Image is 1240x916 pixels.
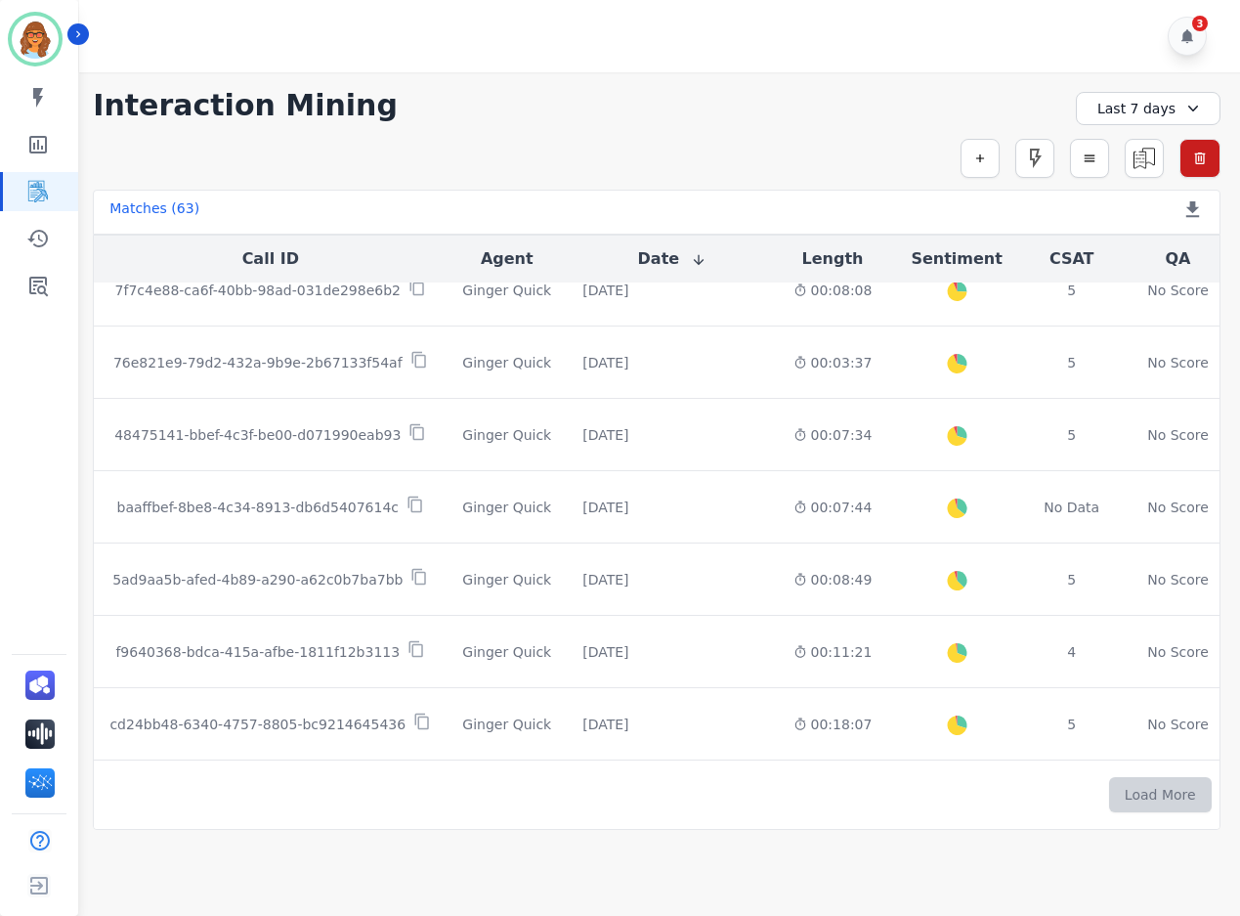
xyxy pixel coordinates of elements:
div: 3 [1192,16,1208,31]
div: 00:07:44 [793,498,873,517]
div: 00:07:34 [793,425,873,445]
div: [DATE] [582,570,628,589]
button: CSAT [1049,247,1094,271]
img: Bordered avatar [12,16,59,63]
div: [DATE] [582,642,628,662]
p: cd24bb48-6340-4757-8805-bc9214645436 [109,715,406,734]
div: No Score [1147,353,1209,372]
div: Ginger Quick [462,281,551,300]
button: Date [638,247,707,271]
div: 5 [1042,570,1102,589]
div: 5 [1042,425,1102,445]
div: Ginger Quick [462,425,551,445]
div: No Score [1147,425,1209,445]
p: baaffbef-8be8-4c34-8913-db6d5407614c [117,498,400,517]
button: QA [1166,247,1191,271]
h1: Interaction Mining [93,88,398,123]
div: [DATE] [582,498,628,517]
div: Matches ( 63 ) [109,198,199,226]
div: 00:03:37 [793,353,873,372]
button: Agent [481,247,534,271]
div: 5 [1042,715,1102,734]
div: 00:18:07 [793,715,873,734]
div: [DATE] [582,425,628,445]
div: No Score [1147,281,1209,300]
button: Sentiment [911,247,1002,271]
div: Last 7 days [1076,92,1220,125]
div: [DATE] [582,281,628,300]
div: Ginger Quick [462,642,551,662]
div: 00:11:21 [793,642,873,662]
div: No Score [1147,498,1209,517]
p: 48475141-bbef-4c3f-be00-d071990eab93 [114,425,401,445]
div: Ginger Quick [462,570,551,589]
div: 5 [1042,281,1102,300]
p: f9640368-bdca-415a-afbe-1811f12b3113 [115,642,400,662]
div: Ginger Quick [462,498,551,517]
div: No Data [1042,498,1102,517]
p: 7f7c4e88-ca6f-40bb-98ad-031de298e6b2 [115,281,401,300]
div: Ginger Quick [462,353,551,372]
div: [DATE] [582,353,628,372]
button: Load More [1109,777,1212,812]
div: 00:08:08 [793,281,873,300]
div: 5 [1042,353,1102,372]
p: 5ad9aa5b-afed-4b89-a290-a62c0b7ba7bb [112,570,403,589]
button: Call ID [242,247,299,271]
div: No Score [1147,642,1209,662]
div: No Score [1147,570,1209,589]
button: Length [802,247,864,271]
div: 4 [1042,642,1102,662]
div: [DATE] [582,715,628,734]
div: Ginger Quick [462,715,551,734]
div: 00:08:49 [793,570,873,589]
p: 76e821e9-79d2-432a-9b9e-2b67133f54af [113,353,403,372]
div: No Score [1147,715,1209,734]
